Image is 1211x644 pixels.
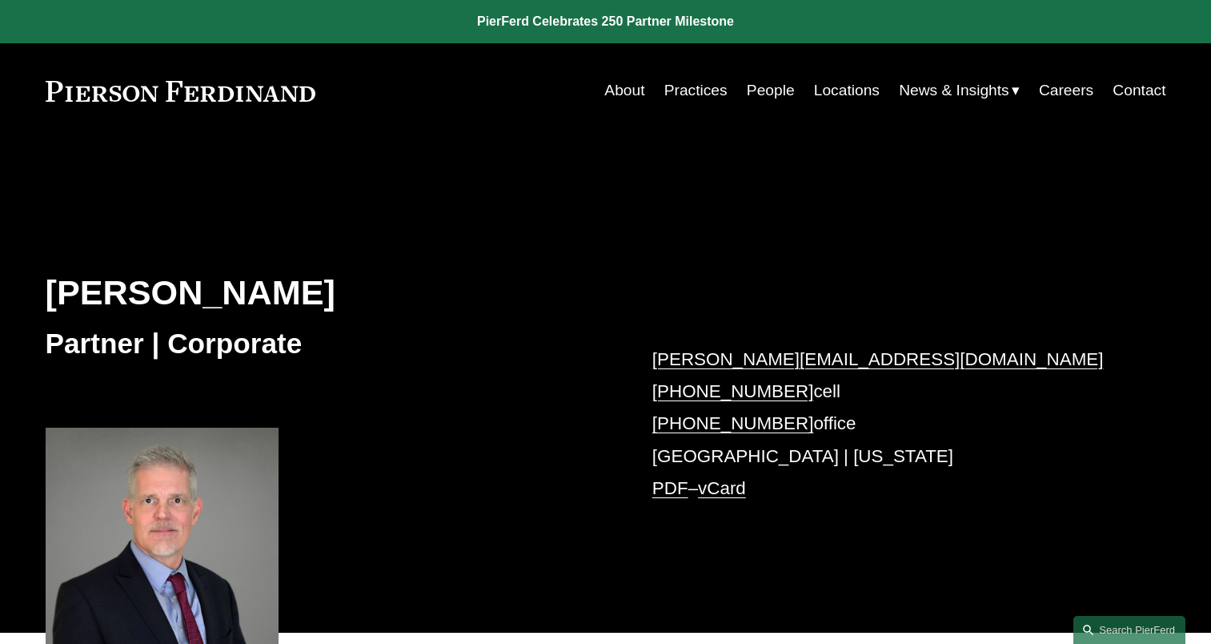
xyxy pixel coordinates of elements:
a: Search this site [1073,616,1185,644]
a: Practices [664,75,728,106]
a: PDF [652,478,688,498]
span: News & Insights [899,77,1009,105]
a: vCard [698,478,746,498]
a: Contact [1113,75,1165,106]
a: About [604,75,644,106]
a: People [747,75,795,106]
a: folder dropdown [899,75,1020,106]
h3: Partner | Corporate [46,326,606,361]
h2: [PERSON_NAME] [46,272,606,313]
a: [PHONE_NUMBER] [652,381,814,401]
p: cell office [GEOGRAPHIC_DATA] | [US_STATE] – [652,344,1119,505]
a: Locations [814,75,880,106]
a: Careers [1039,75,1093,106]
a: [PHONE_NUMBER] [652,413,814,433]
a: [PERSON_NAME][EMAIL_ADDRESS][DOMAIN_NAME] [652,349,1104,369]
